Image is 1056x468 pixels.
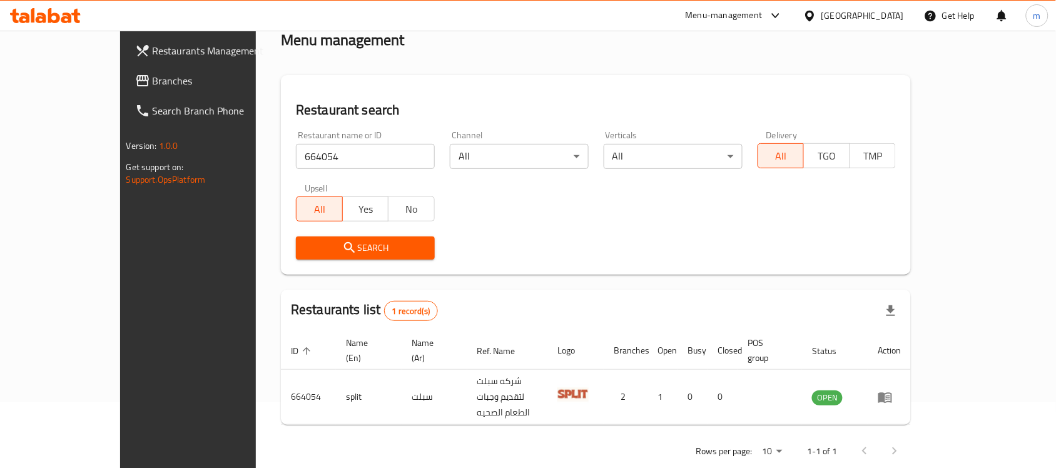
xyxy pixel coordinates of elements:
[305,184,328,193] label: Upsell
[385,305,438,317] span: 1 record(s)
[878,390,901,405] div: Menu
[348,200,384,218] span: Yes
[125,66,297,96] a: Branches
[467,370,547,425] td: شركه سبلت لتقديم وجبات الطعام الصحيه
[296,196,343,221] button: All
[604,370,647,425] td: 2
[868,332,911,370] th: Action
[763,147,800,165] span: All
[477,343,532,359] span: Ref. Name
[696,444,752,459] p: Rows per page:
[647,332,678,370] th: Open
[306,240,425,256] span: Search
[686,8,763,23] div: Menu-management
[126,171,206,188] a: Support.OpsPlatform
[159,138,178,154] span: 1.0.0
[708,370,738,425] td: 0
[850,143,896,168] button: TMP
[153,103,287,118] span: Search Branch Phone
[758,143,805,168] button: All
[291,300,438,321] h2: Restaurants list
[412,335,452,365] span: Name (Ar)
[708,332,738,370] th: Closed
[604,332,647,370] th: Branches
[126,138,157,154] span: Version:
[402,370,467,425] td: سبلت
[336,370,402,425] td: split
[876,296,906,326] div: Export file
[748,335,787,365] span: POS group
[647,370,678,425] td: 1
[393,200,430,218] span: No
[153,73,287,88] span: Branches
[809,147,845,165] span: TGO
[757,442,787,461] div: Rows per page:
[296,144,435,169] input: Search for restaurant name or ID..
[812,343,853,359] span: Status
[388,196,435,221] button: No
[450,144,589,169] div: All
[547,332,604,370] th: Logo
[855,147,891,165] span: TMP
[678,332,708,370] th: Busy
[557,379,589,410] img: split
[678,370,708,425] td: 0
[821,9,904,23] div: [GEOGRAPHIC_DATA]
[604,144,743,169] div: All
[1033,9,1041,23] span: m
[812,390,843,405] span: OPEN
[281,30,404,50] h2: Menu management
[281,370,336,425] td: 664054
[807,444,837,459] p: 1-1 of 1
[302,200,338,218] span: All
[281,332,911,425] table: enhanced table
[346,335,387,365] span: Name (En)
[125,36,297,66] a: Restaurants Management
[153,43,287,58] span: Restaurants Management
[803,143,850,168] button: TGO
[766,131,798,140] label: Delivery
[296,237,435,260] button: Search
[126,159,184,175] span: Get support on:
[296,101,896,120] h2: Restaurant search
[384,301,439,321] div: Total records count
[125,96,297,126] a: Search Branch Phone
[291,343,315,359] span: ID
[342,196,389,221] button: Yes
